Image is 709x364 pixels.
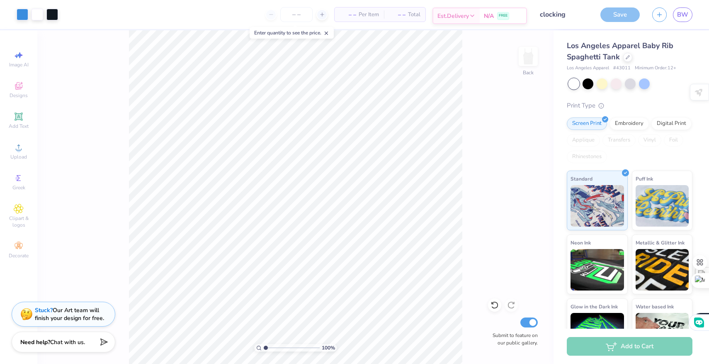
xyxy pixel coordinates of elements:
span: Neon Ink [571,238,591,247]
span: – – [389,10,405,19]
span: Glow in the Dark Ink [571,302,618,311]
div: Digital Print [651,117,692,130]
img: Standard [571,185,624,227]
span: BW [677,10,688,20]
div: Applique [567,134,600,147]
div: Back [523,69,534,76]
span: Per Item [359,10,379,19]
span: Minimum Order: 12 + [635,65,676,72]
span: Metallic & Glitter Ink [636,238,685,247]
div: Screen Print [567,117,607,130]
img: Puff Ink [636,185,689,227]
span: N/A [484,12,494,20]
img: Back [520,48,537,65]
div: Embroidery [609,117,649,130]
span: FREE [499,13,507,19]
span: Standard [571,174,592,183]
div: Print Type [567,101,692,110]
span: Add Text [9,123,29,129]
span: 100 % [322,344,335,352]
div: Rhinestones [567,151,607,163]
img: Neon Ink [571,249,624,291]
div: Transfers [602,134,636,147]
div: Vinyl [638,134,661,147]
strong: Need help? [20,338,50,346]
span: Upload [10,154,27,160]
span: Los Angeles Apparel Baby Rib Spaghetti Tank [567,41,673,62]
span: Water based Ink [636,302,674,311]
img: Glow in the Dark Ink [571,313,624,354]
label: Submit to feature on our public gallery. [488,332,538,347]
span: # 43011 [613,65,631,72]
div: Enter quantity to see the price. [250,27,334,39]
div: Foil [664,134,683,147]
span: Est. Delivery [437,12,469,20]
a: BW [673,7,692,22]
span: Chat with us. [50,338,85,346]
span: Clipart & logos [4,215,33,228]
div: Our Art team will finish your design for free. [35,306,104,322]
span: Total [408,10,420,19]
span: Decorate [9,252,29,259]
strong: Stuck? [35,306,53,314]
span: Designs [10,92,28,99]
span: Los Angeles Apparel [567,65,609,72]
span: – – [340,10,356,19]
input: – – [280,7,313,22]
img: Water based Ink [636,313,689,354]
span: Image AI [9,61,29,68]
span: Greek [12,184,25,191]
span: Puff Ink [636,174,653,183]
img: Metallic & Glitter Ink [636,249,689,291]
input: Untitled Design [533,6,594,23]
